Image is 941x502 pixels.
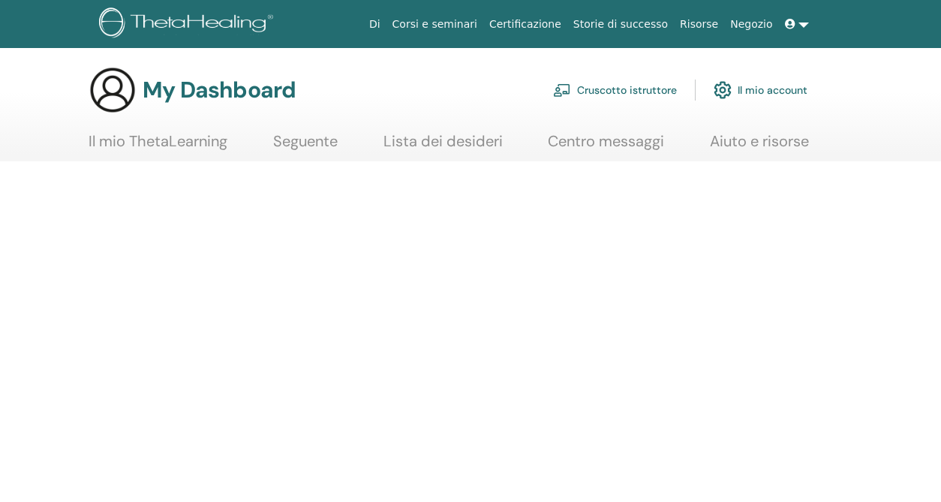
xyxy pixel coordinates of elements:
a: Negozio [724,11,778,38]
a: Il mio account [714,74,807,107]
a: Il mio ThetaLearning [89,132,227,161]
a: Aiuto e risorse [710,132,809,161]
a: Certificazione [483,11,567,38]
a: Seguente [273,132,338,161]
img: cog.svg [714,77,732,103]
h3: My Dashboard [143,77,296,104]
a: Cruscotto istruttore [553,74,677,107]
a: Lista dei desideri [383,132,503,161]
img: chalkboard-teacher.svg [553,83,571,97]
a: Storie di successo [567,11,674,38]
img: generic-user-icon.jpg [89,66,137,114]
a: Di [363,11,386,38]
a: Corsi e seminari [386,11,483,38]
img: logo.png [99,8,278,41]
a: Centro messaggi [548,132,664,161]
a: Risorse [674,11,724,38]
